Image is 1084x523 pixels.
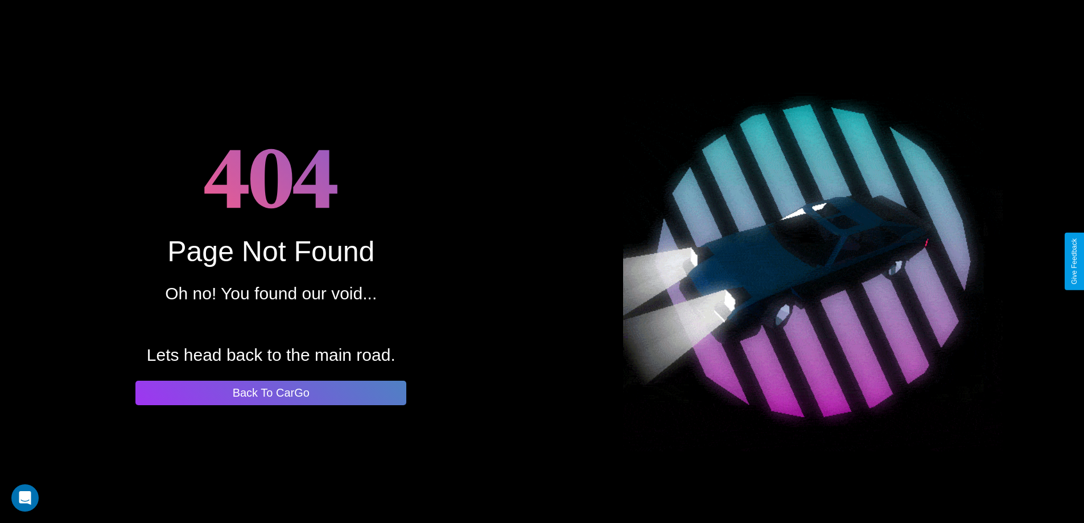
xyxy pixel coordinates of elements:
div: Open Intercom Messenger [11,484,39,512]
h1: 404 [204,118,339,235]
img: spinning car [623,72,1003,451]
div: Page Not Found [167,235,374,268]
button: Back To CarGo [135,381,406,405]
p: Oh no! You found our void... Lets head back to the main road. [147,278,395,370]
div: Give Feedback [1070,238,1078,285]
